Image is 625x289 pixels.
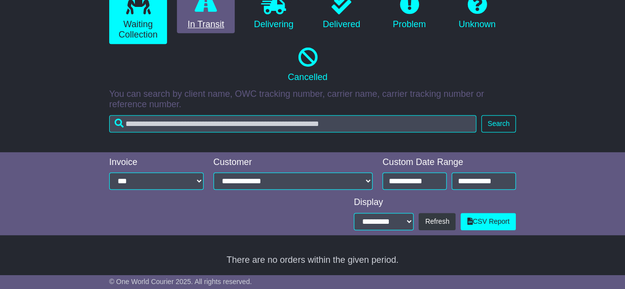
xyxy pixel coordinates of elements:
[109,157,204,168] div: Invoice
[109,89,516,110] p: You can search by client name, OWC tracking number, carrier name, carrier tracking number or refe...
[460,213,516,230] a: CSV Report
[382,157,516,168] div: Custom Date Range
[109,278,252,286] span: © One World Courier 2025. All rights reserved.
[481,115,516,132] button: Search
[418,213,456,230] button: Refresh
[213,157,373,168] div: Customer
[65,255,561,266] div: There are no orders within the given period.
[354,197,516,208] div: Display
[109,44,506,86] a: Cancelled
